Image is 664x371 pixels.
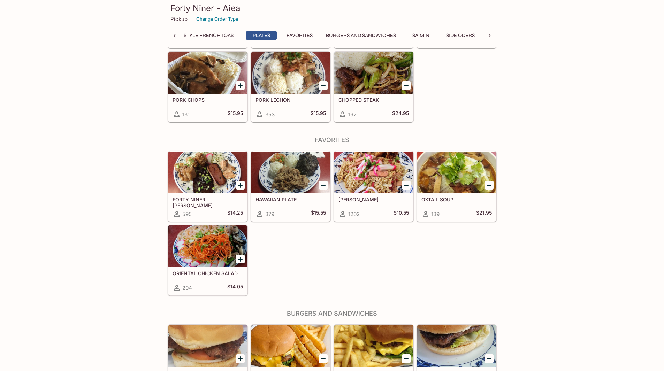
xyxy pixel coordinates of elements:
a: FORTY NINER [PERSON_NAME]595$14.25 [168,151,247,222]
div: HAMBURGER [168,325,247,367]
button: Favorites [283,31,316,40]
h5: $10.55 [394,210,409,218]
button: Burgers and Sandwiches [322,31,400,40]
button: Side Oders [442,31,479,40]
div: HAWAIIAN PLATE [251,152,330,193]
div: ORIENTAL CHICKEN SALAD [168,225,247,267]
button: Add OXTAIL SOUP [485,181,494,190]
h3: Forty Niner - Aiea [170,3,494,14]
div: FORTY NINER BENTO [168,152,247,193]
span: 192 [348,111,357,118]
div: FRIED SAIMIN [334,152,413,193]
button: Add TERI BURGER [485,354,494,363]
h4: Favorites [168,136,497,144]
span: 139 [431,211,440,217]
button: Hawaiian Style French Toast [154,31,240,40]
div: PORK LECHON [251,52,330,94]
div: DOUBLE CHEESEBURGER [334,325,413,367]
button: Add PORK LECHON [319,81,328,90]
div: CHOPPED STEAK [334,52,413,94]
p: Pickup [170,16,188,22]
h5: [PERSON_NAME] [338,196,409,202]
h5: PORK CHOPS [173,97,243,103]
a: [PERSON_NAME]1202$10.55 [334,151,413,222]
h5: $14.05 [227,284,243,292]
h5: $15.95 [311,110,326,118]
button: Add ORIENTAL CHICKEN SALAD [236,255,245,263]
button: Add HAWAIIAN PLATE [319,181,328,190]
button: Add HAMBURGER [236,354,245,363]
h5: OXTAIL SOUP [421,196,492,202]
h5: $24.95 [392,110,409,118]
button: Saimin [405,31,437,40]
h4: Burgers and Sandwiches [168,310,497,317]
h5: FORTY NINER [PERSON_NAME] [173,196,243,208]
span: 1202 [348,211,360,217]
h5: HAWAIIAN PLATE [255,196,326,202]
span: 379 [265,211,274,217]
span: 353 [265,111,275,118]
h5: $21.95 [476,210,492,218]
h5: $15.55 [311,210,326,218]
div: TERI BURGER [417,325,496,367]
a: HAWAIIAN PLATE379$15.55 [251,151,330,222]
div: PORK CHOPS [168,52,247,94]
h5: PORK LECHON [255,97,326,103]
button: Plates [246,31,277,40]
a: PORK LECHON353$15.95 [251,52,330,122]
button: Add CHEESEBURGER [319,354,328,363]
div: OXTAIL SOUP [417,152,496,193]
a: CHOPPED STEAK192$24.95 [334,52,413,122]
a: ORIENTAL CHICKEN SALAD204$14.05 [168,225,247,295]
a: OXTAIL SOUP139$21.95 [417,151,496,222]
span: 131 [182,111,190,118]
h5: ORIENTAL CHICKEN SALAD [173,270,243,276]
h5: CHOPPED STEAK [338,97,409,103]
button: Change Order Type [193,14,242,24]
h5: $14.25 [227,210,243,218]
button: Add DOUBLE CHEESEBURGER [402,354,411,363]
button: Add PORK CHOPS [236,81,245,90]
span: 204 [182,285,192,291]
button: Add CHOPPED STEAK [402,81,411,90]
a: PORK CHOPS131$15.95 [168,52,247,122]
button: Add FORTY NINER BENTO [236,181,245,190]
div: CHEESEBURGER [251,325,330,367]
h5: $15.95 [228,110,243,118]
button: Add FRIED SAIMIN [402,181,411,190]
span: 595 [182,211,192,217]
